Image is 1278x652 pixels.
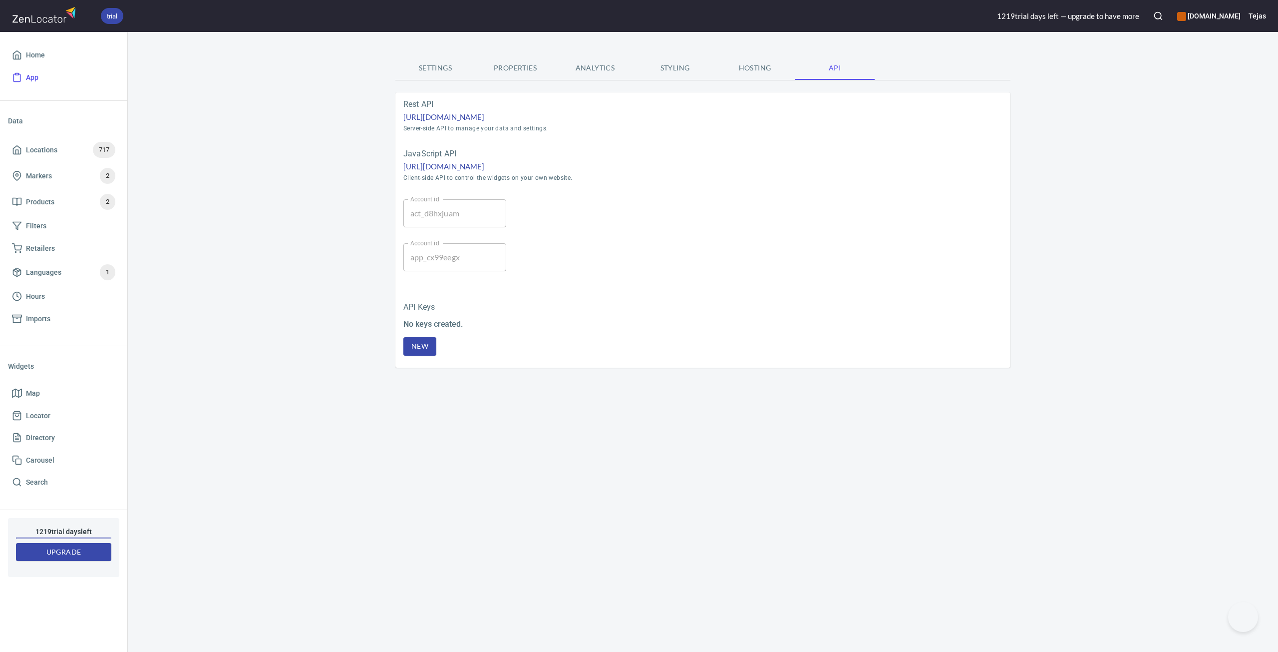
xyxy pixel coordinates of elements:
[8,354,119,378] li: Widgets
[26,266,61,279] span: Languages
[26,220,46,232] span: Filters
[8,449,119,472] a: Carousel
[403,337,436,356] button: New
[8,66,119,89] a: App
[403,319,1002,329] h5: No keys created.
[8,44,119,66] a: Home
[401,62,469,74] span: Settings
[1249,10,1266,21] h6: Tejas
[1177,10,1241,21] h6: [DOMAIN_NAME]
[26,71,38,84] span: App
[8,308,119,330] a: Imports
[8,471,119,494] a: Search
[101,8,123,24] div: trial
[100,196,115,208] span: 2
[24,546,103,559] span: Upgrade
[481,62,549,74] span: Properties
[8,285,119,308] a: Hours
[16,543,111,562] button: Upgrade
[26,476,48,489] span: Search
[26,432,55,444] span: Directory
[100,170,115,182] span: 2
[411,340,428,353] span: New
[16,526,111,537] h6: 1219 trial day s left
[721,62,789,74] span: Hosting
[26,410,50,422] span: Locator
[8,163,119,189] a: Markers2
[997,11,1139,21] div: 1219 trial day s left — upgrade to have more
[26,170,52,182] span: Markers
[26,196,54,208] span: Products
[641,62,709,74] span: Styling
[26,49,45,61] span: Home
[8,109,119,133] li: Data
[403,124,548,134] p: Server-side API to manage your data and settings.
[8,427,119,449] a: Directory
[561,62,629,74] span: Analytics
[403,100,433,108] legend: Rest API
[8,189,119,215] a: Products2
[8,215,119,237] a: Filters
[403,173,573,183] p: Client-side API to control the widgets on your own website.
[8,382,119,405] a: Map
[403,150,456,158] legend: JavaScript API
[8,259,119,285] a: Languages1
[403,303,435,311] legend: API Keys
[26,242,55,255] span: Retailers
[26,313,50,325] span: Imports
[12,4,79,25] img: zenlocator
[26,454,54,467] span: Carousel
[26,144,57,156] span: Locations
[101,11,123,21] span: trial
[1249,5,1266,27] button: Tejas
[26,387,40,400] span: Map
[26,290,45,303] span: Hours
[801,62,869,74] span: API
[1177,12,1186,21] button: color-CE600E
[403,112,548,122] a: [URL][DOMAIN_NAME]
[8,405,119,427] a: Locator
[8,237,119,260] a: Retailers
[100,267,115,278] span: 1
[8,137,119,163] a: Locations717
[1228,602,1258,632] iframe: Help Scout Beacon - Open
[403,161,573,172] a: [URL][DOMAIN_NAME]
[93,144,115,156] span: 717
